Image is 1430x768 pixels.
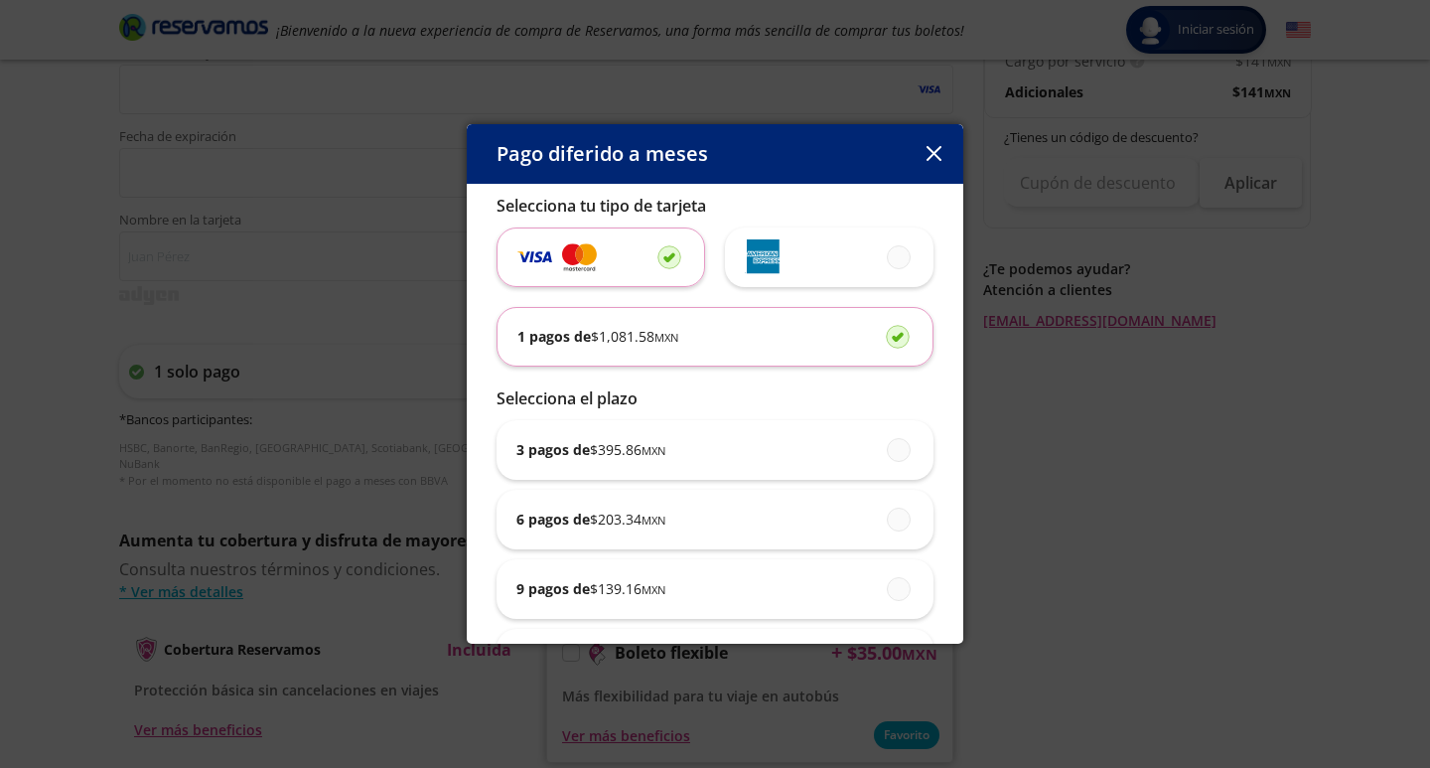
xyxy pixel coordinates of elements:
[517,326,678,347] p: 1 pagos de
[517,245,552,268] img: svg+xml;base64,PD94bWwgdmVyc2lvbj0iMS4wIiBlbmNvZGluZz0iVVRGLTgiIHN0YW5kYWxvbmU9Im5vIj8+Cjxzdmcgd2...
[745,239,780,274] img: svg+xml;base64,PD94bWwgdmVyc2lvbj0iMS4wIiBlbmNvZGluZz0iVVRGLTgiIHN0YW5kYWxvbmU9Im5vIj8+Cjxzdmcgd2...
[516,439,665,460] p: 3 pagos de
[654,330,678,345] small: MXN
[590,439,665,460] span: $ 395.86
[590,509,665,530] span: $ 203.34
[497,139,708,169] p: Pago diferido a meses
[497,386,933,410] p: Selecciona el plazo
[591,326,678,347] span: $ 1,081.58
[642,443,665,458] small: MXN
[516,578,665,599] p: 9 pagos de
[562,241,597,273] img: svg+xml;base64,PD94bWwgdmVyc2lvbj0iMS4wIiBlbmNvZGluZz0iVVRGLTgiIHN0YW5kYWxvbmU9Im5vIj8+Cjxzdmcgd2...
[516,509,665,530] p: 6 pagos de
[642,582,665,597] small: MXN
[642,513,665,528] small: MXN
[590,578,665,599] span: $ 139.16
[497,194,933,218] p: Selecciona tu tipo de tarjeta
